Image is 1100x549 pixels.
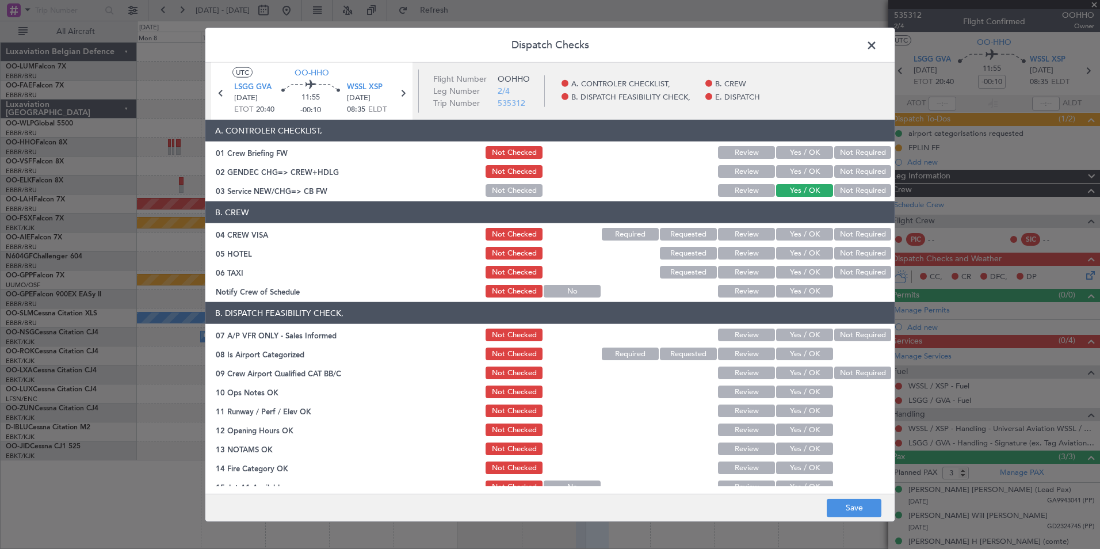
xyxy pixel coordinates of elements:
[834,367,891,379] button: Not Required
[205,28,895,63] header: Dispatch Checks
[834,329,891,341] button: Not Required
[834,266,891,279] button: Not Required
[834,228,891,241] button: Not Required
[834,165,891,178] button: Not Required
[834,247,891,260] button: Not Required
[834,184,891,197] button: Not Required
[834,146,891,159] button: Not Required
